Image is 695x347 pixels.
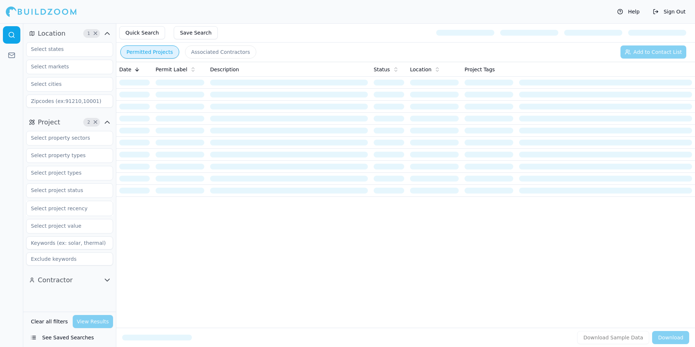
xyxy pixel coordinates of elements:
span: Location [410,66,431,73]
button: Help [614,6,643,17]
input: Keywords (ex: solar, thermal) [26,236,113,250]
span: Clear Project filters [93,120,98,124]
span: Status [374,66,390,73]
button: Location1Clear Location filters [26,28,113,39]
span: Project [38,117,60,127]
button: See Saved Searches [26,331,113,344]
span: Permit Label [156,66,187,73]
input: Select markets [27,60,104,73]
span: Description [210,66,239,73]
button: Permitted Projects [120,45,179,59]
span: Clear Location filters [93,32,98,35]
input: Select states [27,43,104,56]
input: Zipcodes (ex:91210,10001) [26,95,113,108]
input: Select project value [27,219,104,232]
button: Associated Contractors [185,45,256,59]
input: Select project types [27,166,104,179]
span: 2 [85,119,92,126]
button: Save Search [174,26,218,39]
span: Project Tags [465,66,495,73]
button: Quick Search [119,26,165,39]
input: Select property sectors [27,131,104,144]
span: Contractor [38,275,73,285]
span: Date [119,66,131,73]
button: Clear all filters [29,315,70,328]
button: Sign Out [649,6,689,17]
button: Contractor [26,274,113,286]
span: Location [38,28,65,39]
input: Select property types [27,149,104,162]
button: Project2Clear Project filters [26,116,113,128]
input: Exclude keywords [26,252,113,266]
input: Select cities [27,77,104,91]
span: 1 [85,30,92,37]
input: Select project status [27,184,104,197]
